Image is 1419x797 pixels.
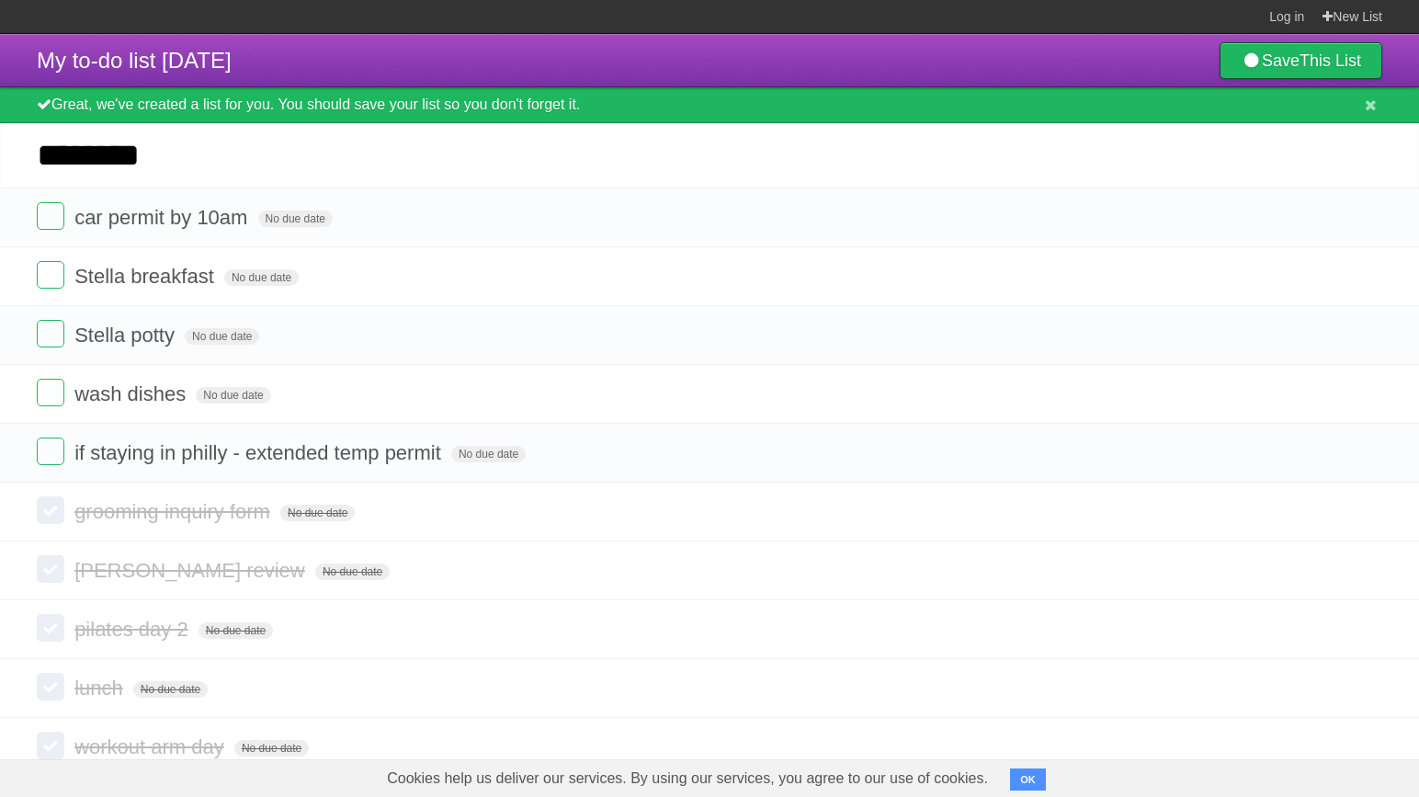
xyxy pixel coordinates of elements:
span: car permit by 10am [74,206,252,229]
span: No due date [199,622,273,639]
b: This List [1300,51,1361,70]
span: No due date [133,681,208,698]
span: lunch [74,677,128,700]
label: Done [37,438,64,465]
span: wash dishes [74,382,190,405]
label: Done [37,320,64,347]
span: if staying in philly - extended temp permit [74,441,446,464]
label: Done [37,555,64,583]
label: Done [37,261,64,289]
span: No due date [280,505,355,521]
label: Done [37,202,64,230]
span: Stella breakfast [74,265,219,288]
span: No due date [258,211,333,227]
span: Stella potty [74,324,179,347]
span: No due date [234,740,309,757]
span: No due date [224,269,299,286]
label: Done [37,496,64,524]
label: Done [37,673,64,700]
span: Cookies help us deliver our services. By using our services, you agree to our use of cookies. [369,760,1006,797]
label: Done [37,379,64,406]
span: No due date [315,564,390,580]
span: workout arm day [74,735,229,758]
span: pilates day 2 [74,618,193,641]
span: grooming inquiry form [74,500,275,523]
span: My to-do list [DATE] [37,48,232,73]
button: OK [1010,769,1046,791]
label: Done [37,732,64,759]
span: [PERSON_NAME] review [74,559,310,582]
a: SaveThis List [1220,42,1382,79]
span: No due date [185,328,259,345]
span: No due date [196,387,270,404]
label: Done [37,614,64,642]
span: No due date [451,446,526,462]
